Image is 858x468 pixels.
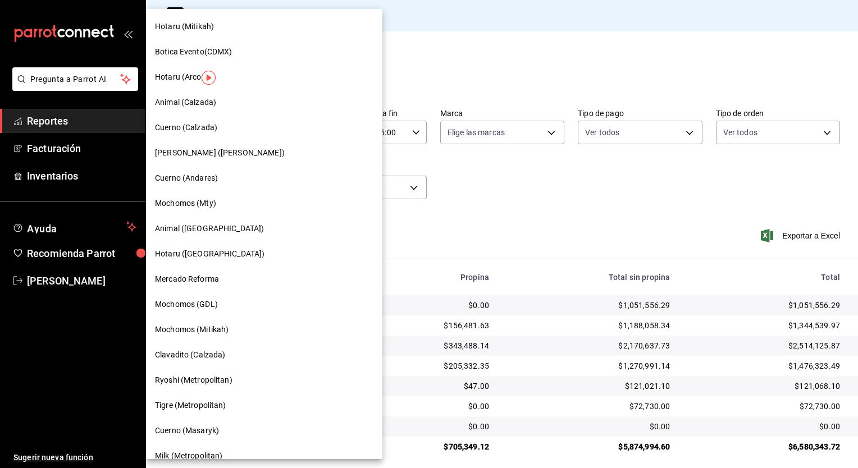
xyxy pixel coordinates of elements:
div: Hotaru (Mitikah) [146,14,382,39]
span: [PERSON_NAME] ([PERSON_NAME]) [155,147,285,159]
span: Clavadito (Calzada) [155,349,226,361]
span: Ryoshi (Metropolitan) [155,374,232,386]
div: Clavadito (Calzada) [146,342,382,368]
span: Hotaru (Arcos) [155,71,208,83]
div: [PERSON_NAME] ([PERSON_NAME]) [146,140,382,166]
div: Animal ([GEOGRAPHIC_DATA]) [146,216,382,241]
div: Cuerno (Andares) [146,166,382,191]
div: Hotaru ([GEOGRAPHIC_DATA]) [146,241,382,267]
span: Mercado Reforma [155,273,219,285]
div: Cuerno (Masaryk) [146,418,382,443]
div: Mercado Reforma [146,267,382,292]
span: Mochomos (GDL) [155,299,218,310]
img: Tooltip marker [202,71,216,85]
span: Hotaru (Mitikah) [155,21,214,33]
span: Milk (Metropolitan) [155,450,223,462]
div: Mochomos (Mty) [146,191,382,216]
span: Tigre (Metropolitan) [155,400,226,411]
div: Hotaru (Arcos) [146,65,382,90]
div: Animal (Calzada) [146,90,382,115]
div: Mochomos (GDL) [146,292,382,317]
span: Cuerno (Calzada) [155,122,217,134]
span: Animal ([GEOGRAPHIC_DATA]) [155,223,264,235]
div: Cuerno (Calzada) [146,115,382,140]
span: Animal (Calzada) [155,97,216,108]
span: Mochomos (Mitikah) [155,324,229,336]
div: Mochomos (Mitikah) [146,317,382,342]
div: Ryoshi (Metropolitan) [146,368,382,393]
span: Cuerno (Masaryk) [155,425,219,437]
div: Tigre (Metropolitan) [146,393,382,418]
span: Hotaru ([GEOGRAPHIC_DATA]) [155,248,264,260]
span: Cuerno (Andares) [155,172,218,184]
div: Botica Evento(CDMX) [146,39,382,65]
span: Botica Evento(CDMX) [155,46,232,58]
span: Mochomos (Mty) [155,198,216,209]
